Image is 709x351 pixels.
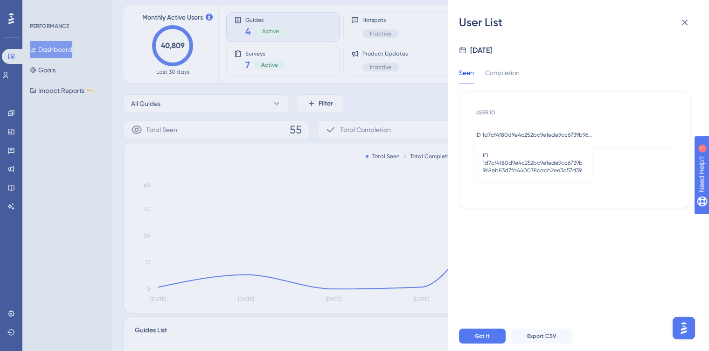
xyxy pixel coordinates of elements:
div: Seen [459,67,474,84]
span: USER ID [475,109,495,116]
button: Got it [459,329,506,344]
div: 1 [65,5,68,12]
span: Need Help? [22,2,58,14]
div: Completion [485,67,520,84]
span: ID 1d7cf4f80d9e4c252bc9e1ede9cc6739b968eb83d7fd440078cacb2ee3d57d39 [475,131,592,139]
iframe: UserGuiding AI Assistant Launcher [670,314,698,342]
div: [DATE] [470,45,492,56]
div: User List [459,15,698,30]
span: Got it [475,332,490,340]
span: ID 1d7cf4f80d9e4c252bc9e1ede9cc6739b968eb83d7fd440078cacb2ee3d57d39 [483,152,584,174]
button: Export CSV [511,329,572,344]
span: Export CSV [527,332,556,340]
